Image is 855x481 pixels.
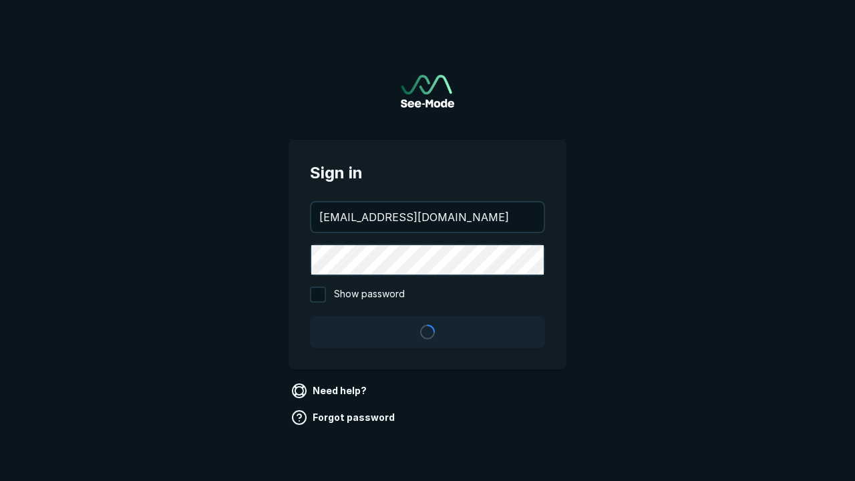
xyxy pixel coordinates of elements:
span: Sign in [310,161,545,185]
input: your@email.com [311,202,544,232]
a: Go to sign in [401,75,454,108]
a: Forgot password [289,407,400,428]
a: Need help? [289,380,372,402]
span: Show password [334,287,405,303]
img: See-Mode Logo [401,75,454,108]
